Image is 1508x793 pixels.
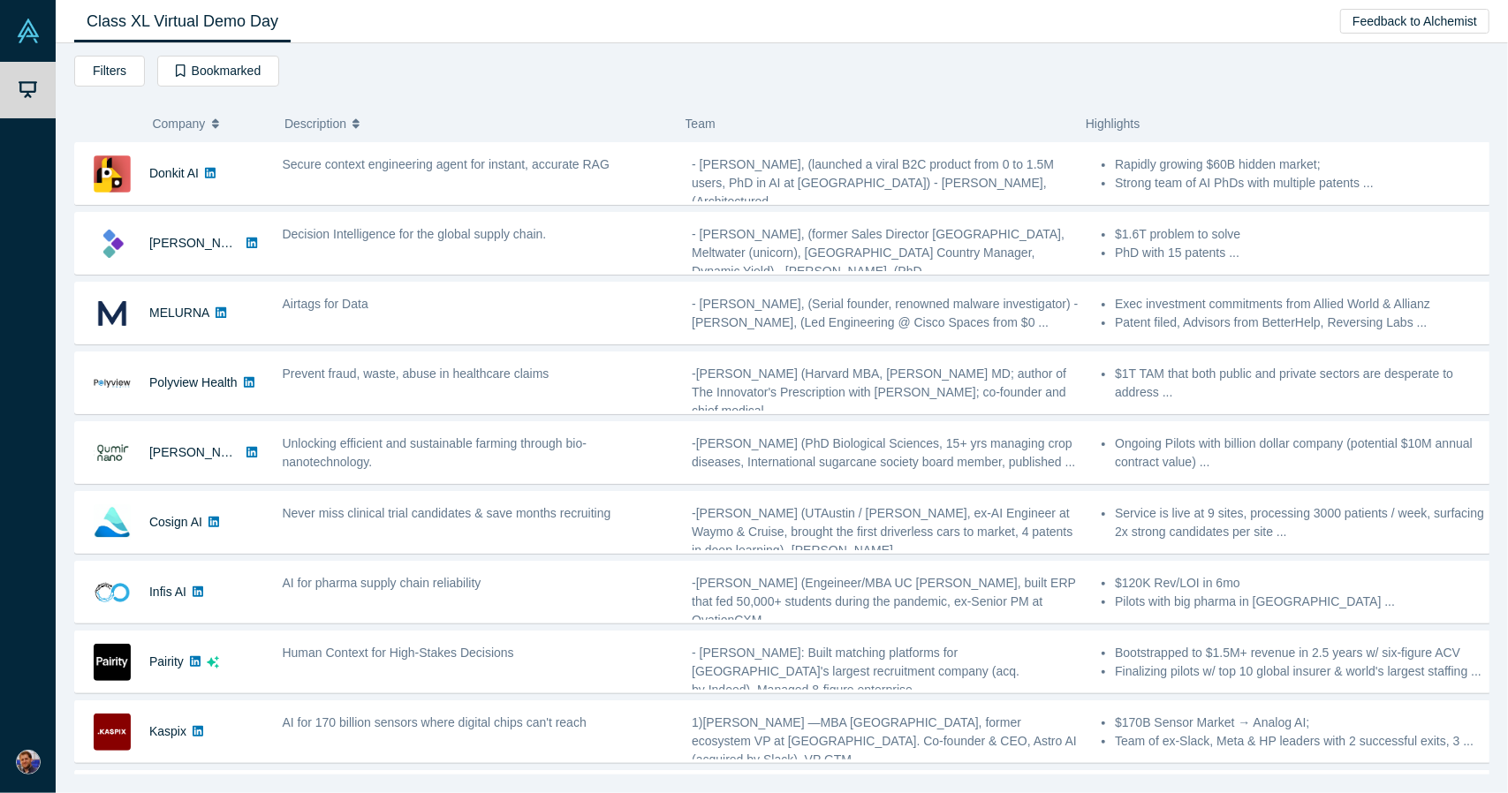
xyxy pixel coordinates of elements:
[187,120,339,159] div: Hello, anyone here?
[1115,244,1492,262] li: PhD with 15 patents ...
[283,436,587,469] span: Unlocking efficient and sustainable farming through bio-nanotechnology.
[692,576,1076,627] span: -[PERSON_NAME] (Engeineer/MBA UC [PERSON_NAME], built ERP that fed 50,000+ students during the pa...
[112,578,126,593] button: Start recording
[692,646,1019,697] span: - [PERSON_NAME]: Built matching platforms for [GEOGRAPHIC_DATA]'s largest recruitment company (ac...
[201,131,325,148] div: Hello, anyone here?
[283,576,481,590] span: AI for pharma supply chain reliability
[1115,714,1492,732] li: $170B Sensor Market → Analog AI;
[149,375,238,389] a: Polyview Health
[149,724,186,738] a: Kaspix
[50,10,79,38] div: Profile image for Tech
[692,506,1072,557] span: -[PERSON_NAME] (UTAustin / [PERSON_NAME], ex-AI Engineer at Waymo & Cruise, brought the first dri...
[56,578,70,593] button: Emoji picker
[283,366,549,381] span: Prevent fraud, waste, abuse in healthcare claims
[284,105,667,142] button: Description
[94,225,131,262] img: Kimaru AI's Logo
[153,105,206,142] span: Company
[284,105,346,142] span: Description
[149,166,199,180] a: Donkit AI
[692,227,1065,278] span: - [PERSON_NAME], (former Sales Director [GEOGRAPHIC_DATA], Meltwater (unicorn), [GEOGRAPHIC_DATA]...
[1086,117,1140,131] span: Highlights
[14,120,339,180] div: Atanas says…
[94,574,131,611] img: Infis AI's Logo
[310,7,342,39] div: Close
[1115,732,1492,751] li: Team of ex-Slack, Meta & HP leaders with 2 successful exits, 3 ...
[94,644,131,681] img: Pairity's Logo
[1115,662,1492,681] li: Finalizing pilots w/ top 10 global insurer & world's largest staffing ...
[1115,365,1492,402] li: $1T TAM that both public and private sectors are desperate to address ...
[686,117,716,131] span: Team
[1115,644,1492,662] li: Bootstrapped to $1.5M+ revenue in 2.5 years w/ six-figure ACV
[15,541,338,571] textarea: Message…
[283,227,547,241] span: Decision Intelligence for the global supply chain.
[74,1,291,42] a: Class XL Virtual Demo Day
[303,571,331,600] button: Send a message…
[94,295,131,332] img: MELURNA's Logo
[1115,434,1492,472] li: Ongoing Pilots with billion dollar company (potential $10M annual contract value) ...
[1340,9,1489,34] button: Feedback to Alchemist
[283,297,368,311] span: Airtags for Data
[692,157,1054,208] span: - [PERSON_NAME], (launched a viral B2C product from 0 to 1.5M users, PhD in AI at [GEOGRAPHIC_DAT...
[153,105,267,142] button: Company
[94,714,131,751] img: Kaspix's Logo
[692,715,1077,767] span: 1)[PERSON_NAME] —MBA [GEOGRAPHIC_DATA], former ecosystem VP at [GEOGRAPHIC_DATA]. Co-founder & CE...
[94,365,131,402] img: Polyview Health's Logo
[283,506,611,520] span: Never miss clinical trial candidates & save months recruiting
[149,585,186,599] a: Infis AI
[283,646,514,660] span: Human Context for High-Stakes Decisions
[692,297,1078,329] span: - [PERSON_NAME], (Serial founder, renowned malware investigator) - [PERSON_NAME], (Led Engineerin...
[149,445,251,459] a: [PERSON_NAME]
[1115,593,1492,611] li: Pilots with big pharma in [GEOGRAPHIC_DATA] ...
[1115,155,1492,174] li: Rapidly growing $60B hidden market;
[277,7,310,41] button: Home
[1115,574,1492,593] li: $120K Rev/LOI in 6mo
[1115,225,1492,244] li: $1.6T problem to solve
[149,236,251,250] a: [PERSON_NAME]
[149,306,209,320] a: MELURNA
[74,56,145,87] button: Filters
[100,22,172,40] p: Within a day
[11,7,45,41] button: go back
[1115,295,1492,313] li: Exec investment commitments from Allied World & Allianz
[94,504,131,541] img: Cosign AI's Logo
[94,155,131,193] img: Donkit AI's Logo
[16,750,41,774] img: Atanas Neychev's Account
[94,434,131,472] img: Qumir Nano's Logo
[27,578,42,593] button: Upload attachment
[207,656,219,668] svg: dsa ai sparkles
[157,56,279,87] button: Bookmarked
[283,715,587,729] span: AI for 170 billion sensors where digital chips can't reach
[149,654,184,668] a: Pairity
[283,157,610,171] span: Secure context engineering agent for instant, accurate RAG
[692,366,1066,418] span: -[PERSON_NAME] (Harvard MBA, [PERSON_NAME] MD; author of The Innovator's Prescription with [PERSO...
[1115,504,1492,541] li: Service is live at 9 sites, processing 3000 patients / week, surfacing 2x strong candidates per s...
[692,436,1075,469] span: -[PERSON_NAME] (PhD Biological Sciences, 15+ yrs managing crop diseases, International sugarcane ...
[16,19,41,43] img: Alchemist Vault Logo
[1115,174,1492,193] li: Strong team of AI PhDs with multiple patents ...
[84,578,98,593] button: Gif picker
[86,9,239,22] h1: Alchemist Accelerator
[1115,313,1492,332] li: Patent filed, Advisors from BetterHelp, Reversing Labs ...
[149,515,202,529] a: Cosign AI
